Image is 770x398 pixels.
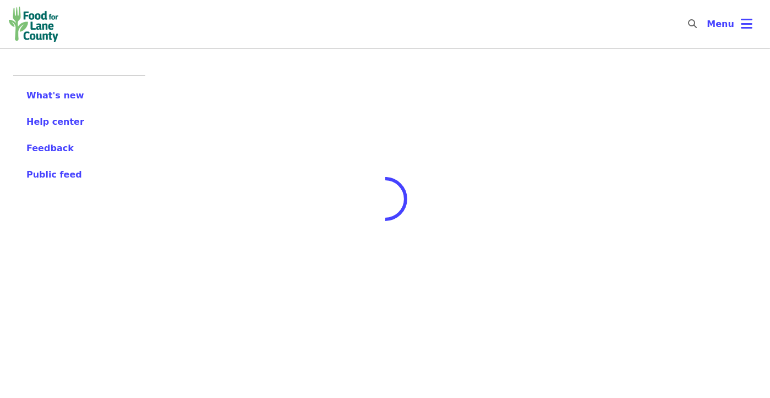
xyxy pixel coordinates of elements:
i: bars icon [741,16,752,32]
span: Menu [707,19,734,29]
img: Food for Lane County - Home [9,7,58,42]
a: Public feed [26,168,132,181]
i: search icon [688,19,697,29]
a: Help center [26,115,132,129]
input: Search [703,11,712,37]
span: Public feed [26,169,82,180]
a: What's new [26,89,132,102]
span: Help center [26,117,84,127]
span: What's new [26,90,84,101]
button: Toggle account menu [698,11,761,37]
button: Feedback [26,142,74,155]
